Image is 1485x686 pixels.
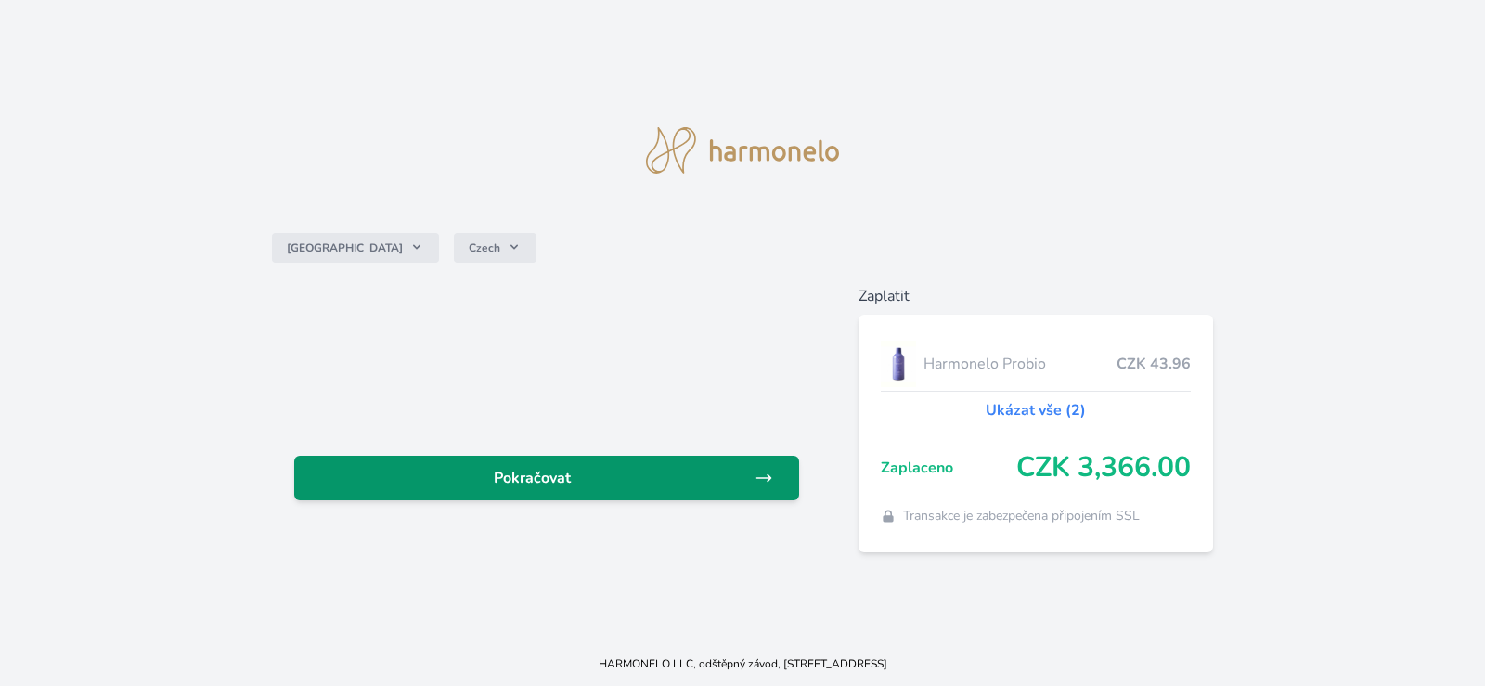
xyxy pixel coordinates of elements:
[454,233,536,263] button: Czech
[986,399,1086,421] a: Ukázat vše (2)
[923,353,1116,375] span: Harmonelo Probio
[859,285,1212,307] h6: Zaplatit
[1016,451,1191,485] span: CZK 3,366.00
[881,457,1015,479] span: Zaplaceno
[903,507,1140,525] span: Transakce je zabezpečena připojením SSL
[469,240,500,255] span: Czech
[1117,353,1191,375] span: CZK 43.96
[646,127,839,174] img: logo.svg
[294,456,799,500] a: Pokračovat
[272,233,439,263] button: [GEOGRAPHIC_DATA]
[309,467,755,489] span: Pokračovat
[881,341,916,387] img: CLEAN_PROBIO_se_stinem_x-lo.jpg
[287,240,403,255] span: [GEOGRAPHIC_DATA]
